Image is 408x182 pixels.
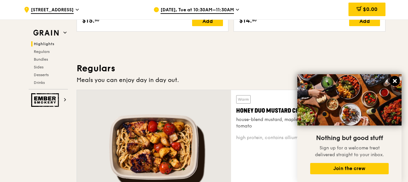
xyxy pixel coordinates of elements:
[77,76,385,85] div: Meals you can enjoy day in day out.
[192,16,223,26] div: Add
[34,80,45,85] span: Drinks
[31,27,61,39] img: Grain web logo
[95,17,99,23] span: 50
[310,163,389,174] button: Join the crew
[82,16,95,25] span: $15.
[316,134,383,142] span: Nothing but good stuff
[315,145,384,157] span: Sign up for a welcome treat delivered straight to your inbox.
[34,65,43,69] span: Sides
[77,63,385,74] h3: Regulars
[31,93,61,107] img: Ember Smokery web logo
[349,16,380,26] div: Add
[34,49,50,54] span: Regulars
[34,73,49,77] span: Desserts
[390,76,400,86] button: Close
[236,95,251,104] div: Warm
[34,42,54,46] span: Highlights
[31,7,74,14] span: [STREET_ADDRESS]
[236,116,380,129] div: house-blend mustard, maple soy baked potato, linguine, cherry tomato
[239,16,252,25] span: $14.
[252,17,257,23] span: 50
[297,74,402,126] img: DSC07876-Edit02-Large.jpeg
[161,7,234,14] span: [DATE], Tue at 10:30AM–11:30AM
[236,135,380,141] div: high protein, contains allium, soy, wheat
[236,106,380,115] div: Honey Duo Mustard Chicken
[363,6,377,12] span: $0.00
[34,57,48,62] span: Bundles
